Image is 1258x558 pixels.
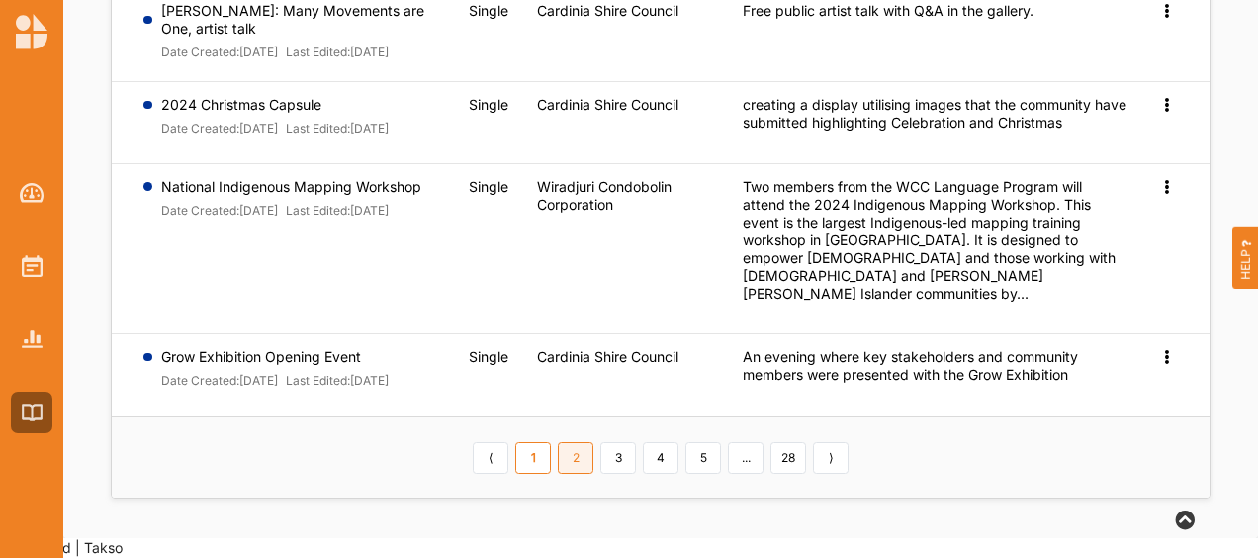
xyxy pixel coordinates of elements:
[350,121,389,136] font: [DATE]
[286,373,350,389] label: Last Edited:
[643,442,678,474] a: 4
[11,172,52,214] a: Dashboard
[743,96,1126,132] div: creating a display utilising images that the community have submitted highlighting Celebration an...
[770,442,806,474] a: 28
[286,121,350,137] label: Last Edited:
[350,373,389,388] font: [DATE]
[161,203,239,219] label: Date Created:
[469,348,508,365] span: Single
[22,255,43,277] img: Activities
[22,404,43,420] img: Library
[161,178,421,196] label: National Indigenous Mapping Workshop
[286,45,350,60] label: Last Edited:
[515,442,551,474] a: 1
[161,2,441,38] label: [PERSON_NAME]: Many Movements are One, artist talk
[161,348,390,366] label: Grow Exhibition Opening Event
[11,245,52,287] a: Activities
[537,348,678,366] label: Cardinia Shire Council
[743,2,1126,20] div: Free public artist talk with Q&A in the gallery.
[350,45,389,59] font: [DATE]
[11,319,52,360] a: Reports
[469,178,508,195] span: Single
[161,96,390,114] label: 2024 Christmas Capsule
[537,96,678,114] label: Cardinia Shire Council
[558,442,593,474] a: 2
[239,121,278,136] font: [DATE]
[537,178,715,214] label: Wiradjuri Condobolin Corporation
[350,203,389,218] font: [DATE]
[469,2,508,19] span: Single
[469,96,508,113] span: Single
[743,348,1126,384] div: An evening where key stakeholders and community members were presented with the Grow Exhibition
[161,45,239,60] label: Date Created:
[16,14,47,49] img: logo
[473,442,508,474] a: Previous item
[685,442,721,474] a: 5
[600,442,636,474] a: 3
[161,373,239,389] label: Date Created:
[22,330,43,347] img: Reports
[286,203,350,219] label: Last Edited:
[161,121,239,137] label: Date Created:
[239,203,278,218] font: [DATE]
[813,442,849,474] a: Next item
[728,442,764,474] a: ...
[20,183,45,203] img: Dashboard
[239,373,278,388] font: [DATE]
[537,2,678,20] label: Cardinia Shire Council
[743,178,1126,303] div: Two members from the WCC Language Program will attend the 2024 Indigenous Mapping Workshop. This ...
[470,440,853,474] div: Pagination Navigation
[239,45,278,59] font: [DATE]
[11,392,52,433] a: Library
